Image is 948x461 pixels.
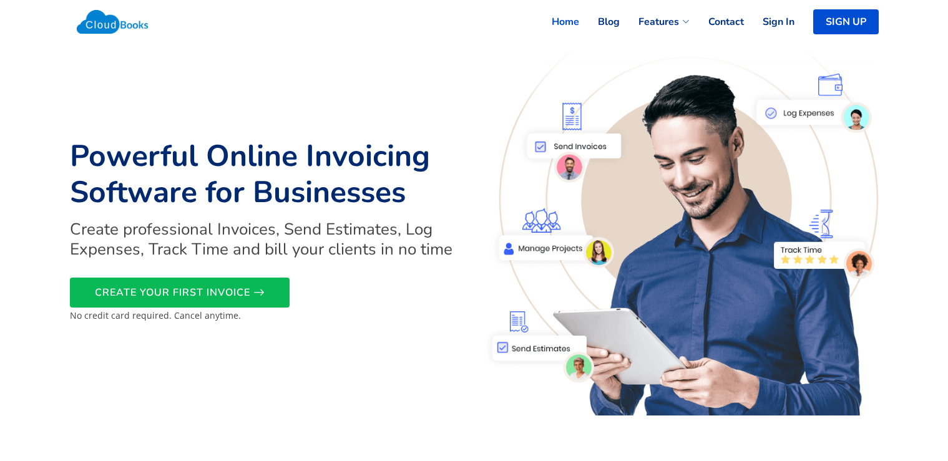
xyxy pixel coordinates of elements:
a: Features [620,8,690,36]
a: Contact [690,8,744,36]
small: No credit card required. Cancel anytime. [70,309,241,321]
a: SIGN UP [813,9,879,34]
h2: Create professional Invoices, Send Estimates, Log Expenses, Track Time and bill your clients in n... [70,220,467,258]
a: CREATE YOUR FIRST INVOICE [70,278,290,308]
a: Sign In [744,8,794,36]
img: Cloudbooks Logo [70,3,155,41]
span: Features [638,14,679,29]
a: Blog [579,8,620,36]
a: Home [533,8,579,36]
h1: Powerful Online Invoicing Software for Businesses [70,138,467,210]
